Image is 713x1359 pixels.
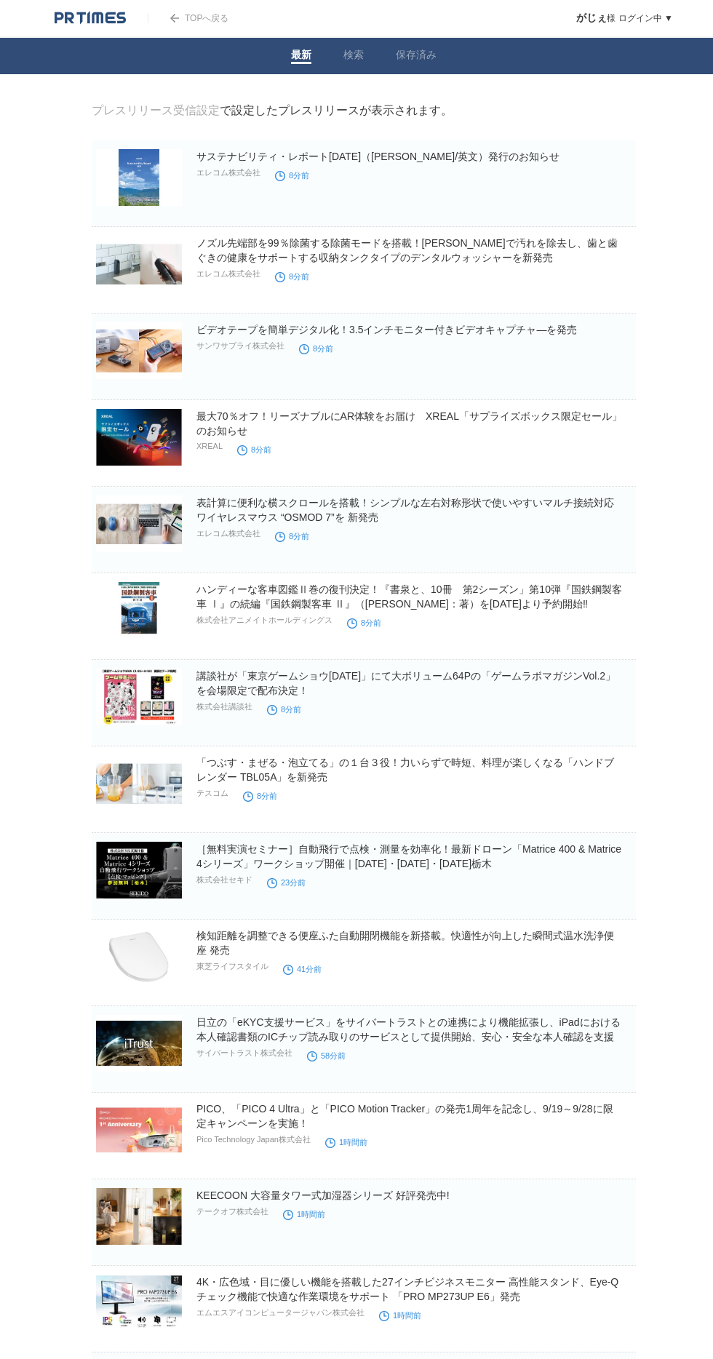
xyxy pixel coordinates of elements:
[196,961,268,972] p: 東芝ライフスタイル
[196,1189,450,1201] a: KEECOON 大容量タワー式加湿器シリーズ 好評発売中!
[196,1103,613,1129] a: PICO、「PICO 4 Ultra」と「PICO Motion Tracker」の発売1周年を記念し、9/19～9/28に限定キャンペーンを実施！
[196,788,228,799] p: テスコム
[196,1206,268,1217] p: テークオフ株式会社
[196,340,284,351] p: サンワサプライ株式会社
[283,965,322,973] time: 41分前
[196,930,614,956] a: 検知距離を調整できる便座ふた自動開閉機能を新搭載。快適性が向上した瞬間式温水洗浄便座 発売
[196,442,223,450] p: XREAL
[243,792,277,800] time: 8分前
[275,171,309,180] time: 8分前
[196,167,260,178] p: エレコム株式会社
[196,410,622,437] a: 最大70％オフ！リーズナブルにAR体験をお届け XREAL「サプライズボックス限定セール」のお知らせ
[307,1051,346,1060] time: 58分前
[196,701,252,712] p: 株式会社講談社
[148,13,228,23] a: TOPへ戻る
[92,104,220,116] a: プレスリリース受信設定
[196,583,622,610] a: ハンディーな客車図鑑Ⅱ巻の復刊決定！『書泉と、10冊 第2シーズン」第10弾『国鉄鋼製客車 Ⅰ』の続編『国鉄鋼製客車 Ⅱ』（[PERSON_NAME]：著）を[DATE]より予約開始‼
[275,272,309,281] time: 8分前
[379,1311,421,1320] time: 1時間前
[196,1307,365,1318] p: エムエスアイコンピュータージャパン株式会社
[96,1275,182,1331] img: 4K・広色域・目に優しい機能を搭載した27インチビジネスモニター 高性能スタンド、Eye-Qチェック機能で快適な作業環境をサポート 「PRO MP273UP E6」発売
[196,151,559,162] a: サステナビリティ・レポート[DATE]（[PERSON_NAME]/英文）発行のお知らせ
[196,528,260,539] p: エレコム株式会社
[196,1276,618,1302] a: 4K・広色域・目に優しい機能を搭載した27インチビジネスモニター 高性能スタンド、Eye-Qチェック機能で快適な作業環境をサポート 「PRO MP273UP E6」発売
[196,874,252,885] p: 株式会社セキド
[96,1188,182,1245] img: KEECOON 大容量タワー式加湿器シリーズ 好評発売中!
[96,842,182,898] img: ［無料実演セミナー］自動飛行で点検・測量を効率化！最新ドローン「Matrice 400 & Matrice 4シリーズ」ワークショップ開催｜9/30（火）・10/10（金）・10/15（水）栃木
[576,13,673,23] a: がじぇ様 ログイン中 ▼
[267,705,301,714] time: 8分前
[92,103,453,119] div: で設定したプレスリリースが表示されます。
[96,1101,182,1158] img: PICO、「PICO 4 Ultra」と「PICO Motion Tracker」の発売1周年を記念し、9/19～9/28に限定キャンペーンを実施！
[291,49,311,64] a: 最新
[396,49,437,64] a: 保存済み
[96,1015,182,1072] img: 日立の「eKYC支援サービス」をサイバートラストとの連携により機能拡張し、iPadにおける本人確認書類のICチップ読み取りのサービスとして提供開始、安心・安全な本人確認を支援
[170,14,179,23] img: arrow.png
[267,878,306,887] time: 23分前
[576,12,607,23] span: がじぇ
[196,843,621,869] a: ［無料実演セミナー］自動飛行で点検・測量を効率化！最新ドローン「Matrice 400 & Matrice 4シリーズ」ワークショップ開催｜[DATE]・[DATE]・[DATE]栃木
[237,445,271,454] time: 8分前
[275,532,309,541] time: 8分前
[96,582,182,639] img: ハンディーな客車図鑑Ⅱ巻の復刊決定！『書泉と、10冊 第2シーズン」第10弾『国鉄鋼製客車 Ⅰ』の続編『国鉄鋼製客車 Ⅱ』（岡田誠一：著）を9月16日（火）より予約開始‼
[196,757,614,783] a: 「つぶす・まぜる・泡立てる」の１台３役！力いらずで時短、料理が楽しくなる「ハンドブレンダー TBL05A」を新発売
[96,495,182,552] img: 表計算に便利な横スクロールを搭載！シンプルな左右対称形状で使いやすいマルチ接続対応ワイヤレスマウス “OSMOD 7”を 新発売
[196,237,618,263] a: ノズル先端部を99％除菌する除菌モードを搭載！[PERSON_NAME]で汚れを除去し、歯と歯ぐきの健康をサポートする収納タンクタイプのデンタルウォッシャーを新発売
[96,669,182,725] img: 講談社が「東京ゲームショウ2025」にて大ボリューム64Pの「ゲームラボマガジンVol.2」を会場限定で配布決定！
[196,268,260,279] p: エレコム株式会社
[96,409,182,466] img: 最大70％オフ！リーズナブルにAR体験をお届け XREAL「サプライズボックス限定セール」のお知らせ
[196,497,614,523] a: 表計算に便利な横スクロールを搭載！シンプルな左右対称形状で使いやすいマルチ接続対応ワイヤレスマウス “OSMOD 7”を 新発売
[96,322,182,379] img: ビデオテープを簡単デジタル化！3.5インチモニター付きビデオキャプチャ―を発売
[196,324,577,335] a: ビデオテープを簡単デジタル化！3.5インチモニター付きビデオキャプチャ―を発売
[299,344,333,353] time: 8分前
[96,928,182,985] img: 検知距離を調整できる便座ふた自動開閉機能を新搭載。快適性が向上した瞬間式温水洗浄便座 発売
[196,1016,621,1043] a: 日立の「eKYC支援サービス」をサイバートラストとの連携により機能拡張し、iPadにおける本人確認書類のICチップ読み取りのサービスとして提供開始、安心・安全な本人確認を支援
[343,49,364,64] a: 検索
[96,236,182,292] img: ノズル先端部を99％除菌する除菌モードを搭載！水流で汚れを除去し、歯と歯ぐきの健康をサポートする収納タンクタイプのデンタルウォッシャーを新発売
[283,1210,325,1219] time: 1時間前
[196,670,616,696] a: 講談社が「東京ゲームショウ[DATE]」にて大ボリューム64Pの「ゲームラボマガジンVol.2」を会場限定で配布決定！
[196,615,332,626] p: 株式会社アニメイトホールディングス
[325,1138,367,1147] time: 1時間前
[96,755,182,812] img: 「つぶす・まぜる・泡立てる」の１台３役！力いらずで時短、料理が楽しくなる「ハンドブレンダー TBL05A」を新発売
[196,1134,311,1145] p: Pico Technology Japan株式会社
[96,149,182,206] img: サステナビリティ・レポート2025（和文/英文）発行のお知らせ
[55,11,126,25] img: logo.png
[347,618,381,627] time: 8分前
[196,1048,292,1059] p: サイバートラスト株式会社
